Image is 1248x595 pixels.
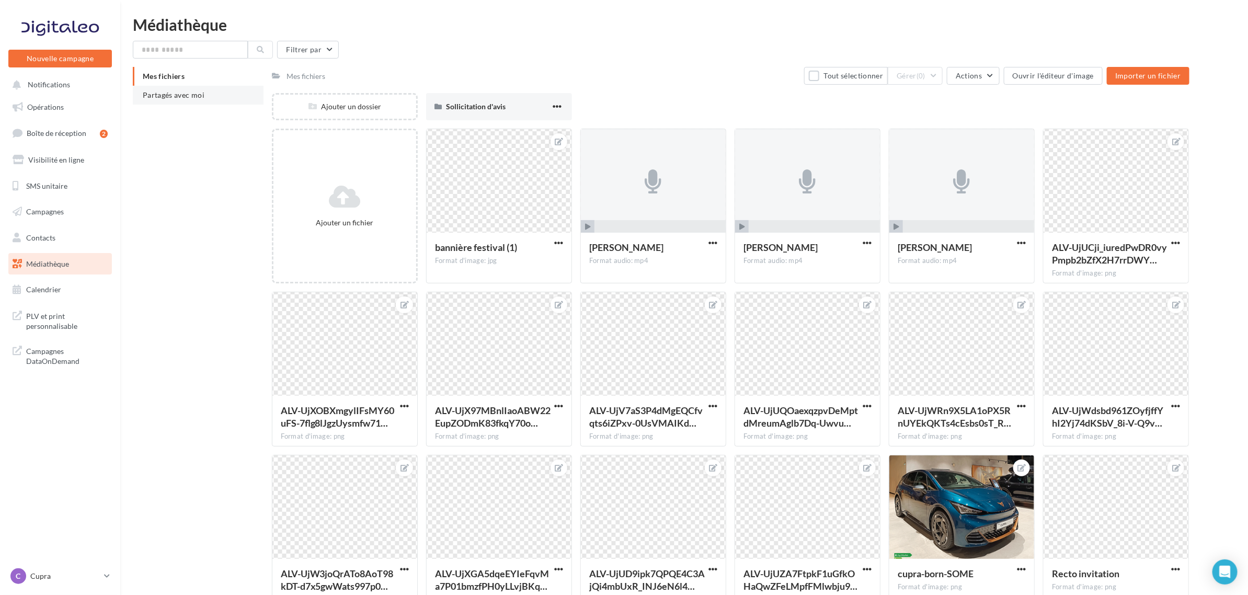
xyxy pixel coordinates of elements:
div: Format audio: mp4 [589,256,717,266]
span: (0) [917,72,925,80]
p: Cupra [30,571,100,581]
span: ALV-UjUCji_iuredPwDR0vyPmpb2bZfX2H7rrDWYPZrD72QA4pAAG3cT [1052,242,1167,266]
div: Format d'image: png [589,432,717,441]
span: Mes fichiers [143,72,185,81]
span: ALV-UjUZA7FtpkF1uGfkOHaQwZFeLMpfFMlwbju9YB2pHkZEic2QBk1Q [743,568,857,592]
div: Format d'image: png [435,432,563,441]
span: Visibilité en ligne [28,155,84,164]
div: Format audio: mp4 [898,256,1026,266]
div: Format d'image: png [898,432,1026,441]
span: Recto invitation [1052,568,1119,579]
span: Boîte de réception [27,129,86,138]
span: Actions [956,71,982,80]
span: Ethan [898,242,972,253]
span: cupra-born-SOME [898,568,974,579]
div: Format audio: mp4 [743,256,872,266]
div: Format d'image: jpg [435,256,563,266]
span: Importer un fichier [1115,71,1181,80]
span: Partagés avec moi [143,90,204,99]
span: Campagnes [26,207,64,216]
span: Sollicitation d'avis [446,102,506,111]
button: Actions [947,67,999,85]
a: Calendrier [6,279,114,301]
span: ALV-UjWRn9X5LA1oPX5RnUYEkQKTs4cEsbs0sT_RDksLPrijFEG3Ikmv [898,405,1011,429]
div: Mes fichiers [287,71,326,82]
div: Format d'image: png [1052,432,1180,441]
a: SMS unitaire [6,175,114,197]
a: Contacts [6,227,114,249]
span: Campagnes DataOnDemand [26,344,108,367]
div: Format d'image: png [1052,582,1180,592]
a: Boîte de réception2 [6,122,114,144]
div: Open Intercom Messenger [1212,559,1238,585]
div: Format d'image: png [1052,269,1180,278]
div: Format d'image: png [281,432,409,441]
span: Serge [589,242,663,253]
span: ALV-UjV7aS3P4dMgEQCfvqts6iZPxv-0UsVMAIKdWLpWNjxTprxS3mOm [589,405,703,429]
span: Vincent [743,242,818,253]
span: ALV-UjW3joQrATo8AoT98kDT-d7x5gwWats997p0Hv_Mp_TSg75ZooQN [281,568,394,592]
span: PLV et print personnalisable [26,309,108,331]
span: Contacts [26,233,55,242]
div: Format d'image: png [898,582,1026,592]
span: Calendrier [26,285,61,294]
span: ALV-UjUD9ipk7QPQE4C3AjQi4mbUxR_INJ6eN6l4n83wDdxNc33GibnK [589,568,705,592]
button: Filtrer par [277,41,339,59]
div: Ajouter un dossier [273,101,416,112]
div: Médiathèque [133,17,1235,32]
button: Gérer(0) [888,67,943,85]
span: bannière festival (1) [435,242,517,253]
span: Opérations [27,102,64,111]
span: ALV-UjX97MBnlIaoABW22EupZODmK83fkqY70oGzuPj6JOuJV62KOEbS [435,405,551,429]
span: ALV-UjWdsbd961ZOyfjffYhI2Yj74dKSbV_8i-V-Q9vHapMCSpfLKjxM [1052,405,1163,429]
a: PLV et print personnalisable [6,305,114,336]
span: SMS unitaire [26,181,67,190]
div: Ajouter un fichier [278,218,412,228]
a: Médiathèque [6,253,114,275]
span: ALV-UjXOBXmgylIFsMY60uFS-7flg8lJgzUysmfw71Qx-WTLiCGRJMop [281,405,395,429]
span: Médiathèque [26,259,69,268]
span: ALV-UjXGA5dqeEYIeFqvMa7P01bmzfPH0yLLvjBKqnIKFH2UVe5-31e1 [435,568,549,592]
div: 2 [100,130,108,138]
a: C Cupra [8,566,112,586]
a: Campagnes [6,201,114,223]
span: C [16,571,21,581]
button: Nouvelle campagne [8,50,112,67]
a: Visibilité en ligne [6,149,114,171]
span: Notifications [28,81,70,89]
button: Tout sélectionner [804,67,888,85]
div: Format d'image: png [743,432,872,441]
button: Ouvrir l'éditeur d'image [1004,67,1103,85]
a: Campagnes DataOnDemand [6,340,114,371]
span: ALV-UjUQOaexqzpvDeMptdMreumAglb7Dq-UwvuhmJ7HCiu3riN-HRFX [743,405,858,429]
a: Opérations [6,96,114,118]
button: Importer un fichier [1107,67,1189,85]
